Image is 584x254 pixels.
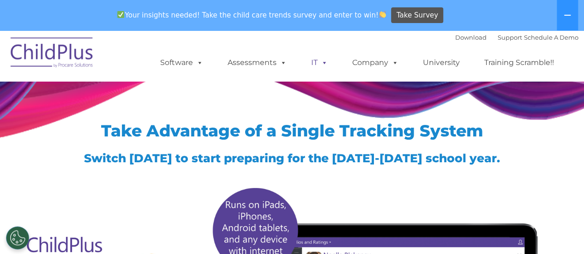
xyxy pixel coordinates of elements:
a: Take Survey [391,7,443,24]
span: Take Survey [397,7,438,24]
img: ✅ [117,11,124,18]
span: Take Advantage of a Single Tracking System [101,121,483,141]
img: ChildPlus by Procare Solutions [6,31,98,77]
a: Download [455,34,487,41]
a: University [414,53,469,72]
a: Schedule A Demo [524,34,578,41]
span: Your insights needed! Take the child care trends survey and enter to win! [114,6,390,24]
a: Assessments [218,53,296,72]
button: Cookies Settings [6,226,29,249]
a: Software [151,53,212,72]
a: IT [302,53,337,72]
a: Company [343,53,408,72]
a: Training Scramble!! [475,53,563,72]
span: Switch [DATE] to start preparing for the [DATE]-[DATE] school year. [84,151,500,165]
img: 👏 [379,11,386,18]
font: | [455,34,578,41]
a: Support [498,34,522,41]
